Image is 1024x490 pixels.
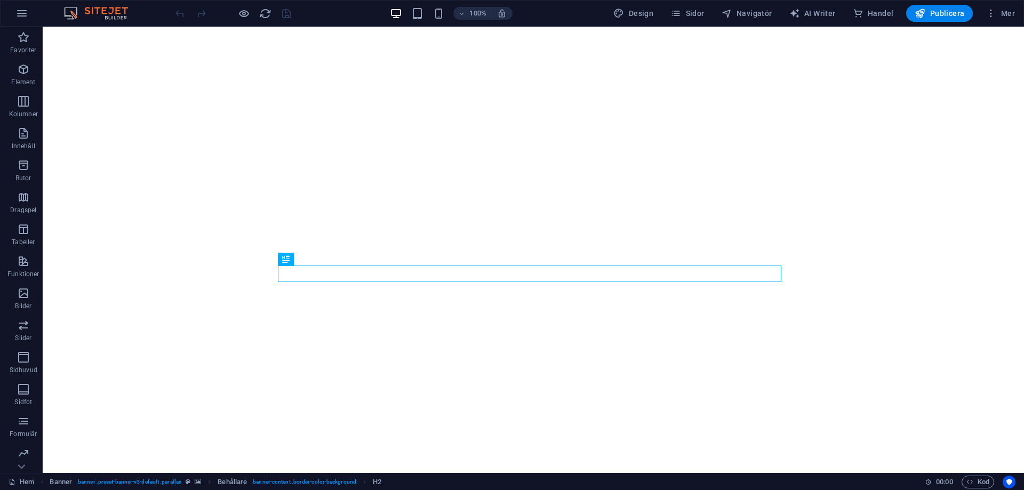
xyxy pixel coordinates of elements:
[789,8,836,19] span: AI Writer
[981,5,1019,22] button: Mer
[186,479,190,485] i: Det här elementet är en anpassningsbar förinställning
[853,8,894,19] span: Handel
[925,476,953,488] h6: Sessionstid
[50,476,72,488] span: Klicka för att välja. Dubbelklicka för att redigera
[15,174,31,182] p: Rutor
[9,476,34,488] a: Klicka för att avbryta val. Dubbelklicka för att öppna sidor
[1003,476,1015,488] button: Usercentrics
[717,5,777,22] button: Navigatör
[962,476,994,488] button: Kod
[613,8,653,19] span: Design
[469,7,486,20] h6: 100%
[259,7,271,20] button: reload
[251,476,356,488] span: . banner-content .border-color-background
[9,110,38,118] p: Kolumner
[986,8,1015,19] span: Mer
[722,8,772,19] span: Navigatör
[14,398,32,406] p: Sidfot
[10,366,37,374] p: Sidhuvud
[218,476,247,488] span: Klicka för att välja. Dubbelklicka för att redigera
[785,5,840,22] button: AI Writer
[10,206,36,214] p: Dragspel
[497,9,507,18] i: Justera zoomnivån automatiskt vid storleksändring för att passa vald enhet.
[61,7,141,20] img: Editor Logo
[50,476,381,488] nav: breadcrumb
[666,5,708,22] button: Sidor
[15,334,31,342] p: Slider
[237,7,250,20] button: Klicka här för att lämna förhandsvisningsläge och fortsätta redigera
[943,478,945,486] span: :
[936,476,953,488] span: 00 00
[10,46,36,54] p: Favoriter
[12,142,35,150] p: Innehåll
[453,7,491,20] button: 100%
[7,270,39,278] p: Funktioner
[670,8,704,19] span: Sidor
[609,5,658,22] button: Design
[906,5,973,22] button: Publicera
[76,476,181,488] span: . banner .preset-banner-v3-default .parallax
[259,7,271,20] i: Uppdatera sida
[966,476,989,488] span: Kod
[373,476,381,488] span: Klicka för att välja. Dubbelklicka för att redigera
[10,430,37,438] p: Formulär
[15,302,31,310] p: Bilder
[849,5,898,22] button: Handel
[12,238,35,246] p: Tabeller
[609,5,658,22] div: Design (Ctrl+Alt+Y)
[915,8,964,19] span: Publicera
[11,78,35,86] p: Element
[195,479,201,485] i: Det här elementet innehåller en bakgrund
